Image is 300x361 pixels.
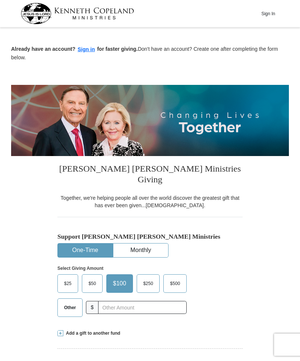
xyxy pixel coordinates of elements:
span: $500 [166,278,184,289]
span: Other [60,302,80,313]
span: $50 [85,278,100,289]
span: $250 [140,278,157,289]
button: Monthly [113,244,168,257]
p: Don't have an account? Create one after completing the form below. [11,45,289,61]
strong: Select Giving Amount [57,266,103,271]
input: Other Amount [98,301,187,314]
img: kcm-header-logo.svg [21,3,134,24]
h5: Support [PERSON_NAME] [PERSON_NAME] Ministries [57,233,243,241]
span: $ [86,301,99,314]
button: One-Time [58,244,113,257]
span: $100 [109,278,130,289]
div: Together, we're helping people all over the world discover the greatest gift that has ever been g... [57,194,243,209]
h3: [PERSON_NAME] [PERSON_NAME] Ministries Giving [57,156,243,194]
span: Add a gift to another fund [63,330,120,337]
span: $25 [60,278,75,289]
button: Sign In [257,8,279,19]
button: Sign in [76,45,97,54]
strong: Already have an account? for faster giving. [11,46,138,52]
